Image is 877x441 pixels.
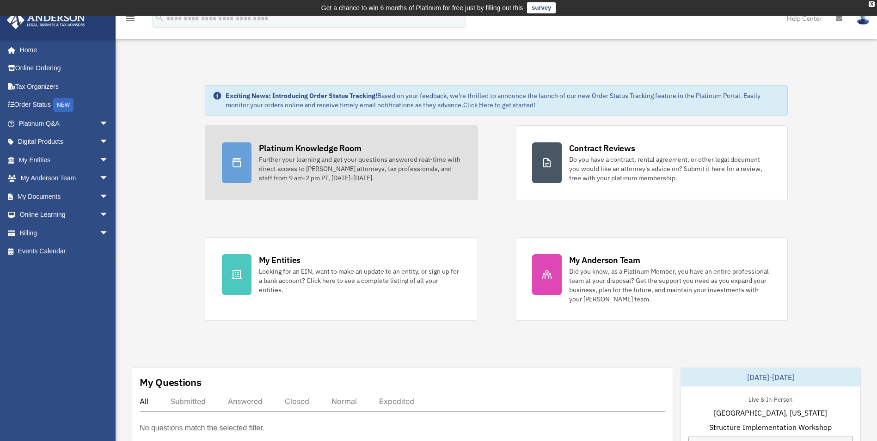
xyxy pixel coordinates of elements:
[379,397,414,406] div: Expedited
[125,16,136,24] a: menu
[6,96,123,115] a: Order StatusNEW
[569,142,635,154] div: Contract Reviews
[515,125,788,200] a: Contract Reviews Do you have a contract, rental agreement, or other legal document you would like...
[6,77,123,96] a: Tax Organizers
[463,101,535,109] a: Click Here to get started!
[6,206,123,224] a: Online Learningarrow_drop_down
[99,206,118,225] span: arrow_drop_down
[140,422,264,435] p: No questions match the selected filter.
[53,98,74,112] div: NEW
[140,397,148,406] div: All
[99,169,118,188] span: arrow_drop_down
[6,133,123,151] a: Digital Productsarrow_drop_down
[285,397,309,406] div: Closed
[515,237,788,321] a: My Anderson Team Did you know, as a Platinum Member, you have an entire professional team at your...
[6,114,123,133] a: Platinum Q&Aarrow_drop_down
[259,155,461,183] div: Further your learning and get your questions answered real-time with direct access to [PERSON_NAM...
[321,2,523,13] div: Get a chance to win 6 months of Platinum for free just by filling out this
[99,151,118,170] span: arrow_drop_down
[869,1,875,7] div: close
[741,394,800,404] div: Live & In-Person
[99,133,118,152] span: arrow_drop_down
[6,169,123,188] a: My Anderson Teamarrow_drop_down
[228,397,263,406] div: Answered
[6,41,118,59] a: Home
[226,92,377,100] strong: Exciting News: Introducing Order Status Tracking!
[6,224,123,242] a: Billingarrow_drop_down
[99,114,118,133] span: arrow_drop_down
[569,254,640,266] div: My Anderson Team
[6,187,123,206] a: My Documentsarrow_drop_down
[154,12,165,23] i: search
[140,375,202,389] div: My Questions
[527,2,556,13] a: survey
[6,59,123,78] a: Online Ordering
[709,422,832,433] span: Structure Implementation Workshop
[569,155,771,183] div: Do you have a contract, rental agreement, or other legal document you would like an attorney's ad...
[125,13,136,24] i: menu
[714,407,827,418] span: [GEOGRAPHIC_DATA], [US_STATE]
[205,125,478,200] a: Platinum Knowledge Room Further your learning and get your questions answered real-time with dire...
[4,11,88,29] img: Anderson Advisors Platinum Portal
[331,397,357,406] div: Normal
[171,397,206,406] div: Submitted
[6,151,123,169] a: My Entitiesarrow_drop_down
[259,142,362,154] div: Platinum Knowledge Room
[856,12,870,25] img: User Pic
[6,242,123,261] a: Events Calendar
[259,267,461,294] div: Looking for an EIN, want to make an update to an entity, or sign up for a bank account? Click her...
[205,237,478,321] a: My Entities Looking for an EIN, want to make an update to an entity, or sign up for a bank accoun...
[226,91,780,110] div: Based on your feedback, we're thrilled to announce the launch of our new Order Status Tracking fe...
[99,224,118,243] span: arrow_drop_down
[569,267,771,304] div: Did you know, as a Platinum Member, you have an entire professional team at your disposal? Get th...
[99,187,118,206] span: arrow_drop_down
[681,368,860,386] div: [DATE]-[DATE]
[259,254,301,266] div: My Entities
